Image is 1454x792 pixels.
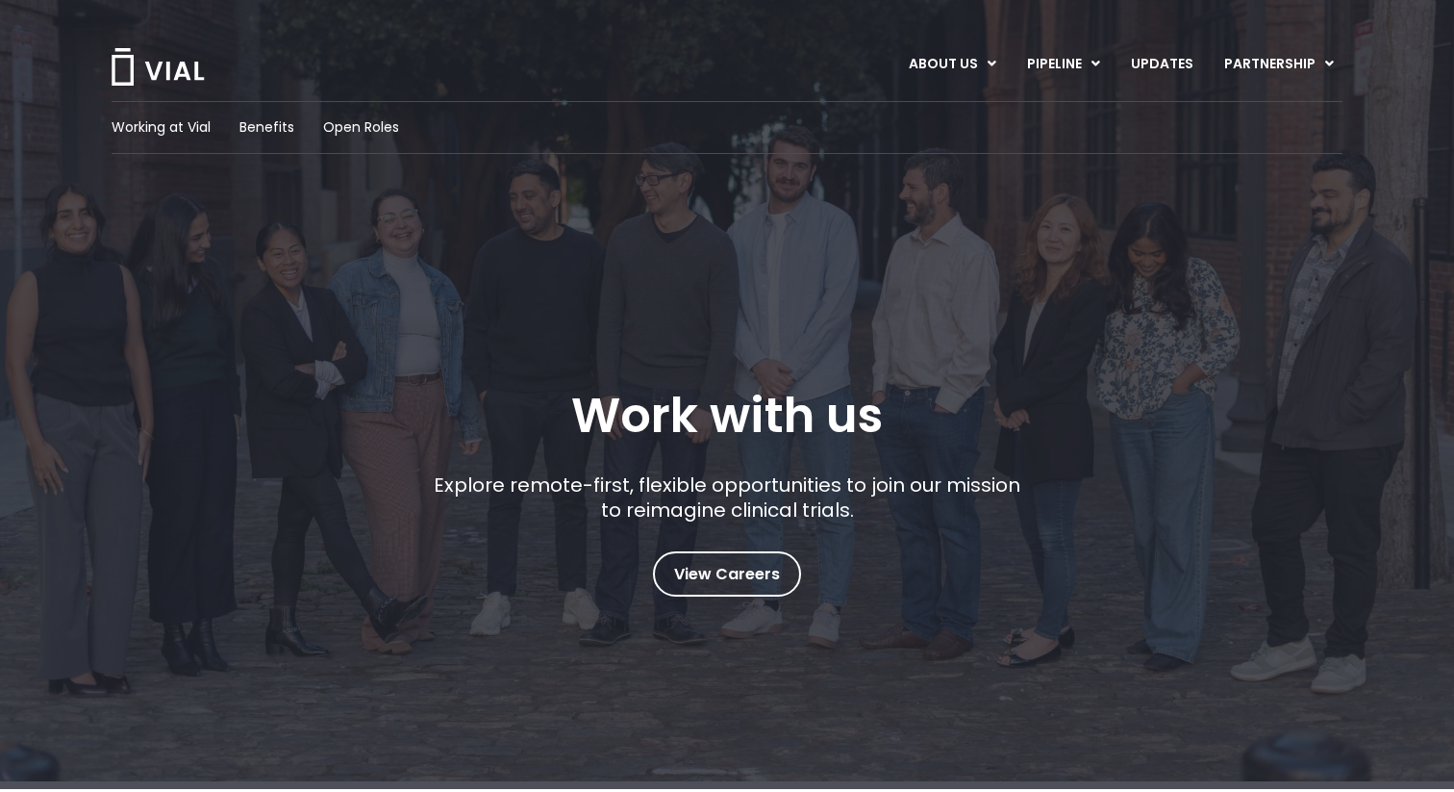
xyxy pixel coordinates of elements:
a: UPDATES [1116,48,1208,81]
span: View Careers [674,562,780,587]
h1: Work with us [571,388,883,444]
a: ABOUT USMenu Toggle [893,48,1011,81]
p: Explore remote-first, flexible opportunities to join our mission to reimagine clinical trials. [427,473,1028,523]
img: Vial Logo [110,48,206,86]
a: Open Roles [323,117,399,138]
a: Working at Vial [112,117,211,138]
a: Benefits [239,117,294,138]
a: View Careers [653,551,801,597]
a: PIPELINEMenu Toggle [1012,48,1115,81]
a: PARTNERSHIPMenu Toggle [1209,48,1349,81]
